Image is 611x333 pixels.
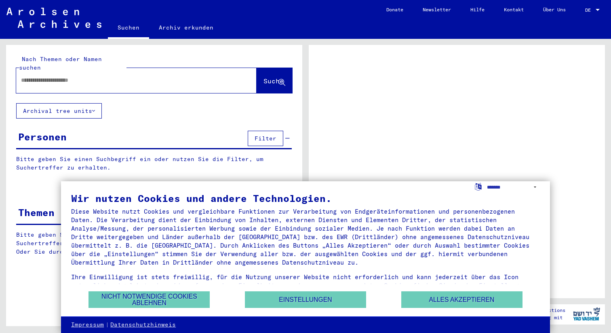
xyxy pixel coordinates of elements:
[248,131,283,146] button: Filter
[71,207,540,267] div: Diese Website nutzt Cookies und vergleichbare Funktionen zur Verarbeitung von Endgeräteinformatio...
[16,155,292,172] p: Bitte geben Sie einen Suchbegriff ein oder nutzen Sie die Filter, um Suchertreffer zu erhalten.
[18,129,67,144] div: Personen
[571,304,602,324] img: yv_logo.png
[6,8,101,28] img: Arolsen_neg.svg
[257,68,292,93] button: Suche
[71,193,540,203] div: Wir nutzen Cookies und andere Technologien.
[255,135,276,142] span: Filter
[71,321,104,329] a: Impressum
[16,231,292,256] p: Bitte geben Sie einen Suchbegriff ein oder nutzen Sie die Filter, um Suchertreffer zu erhalten. O...
[401,291,523,308] button: Alles akzeptieren
[71,273,540,298] div: Ihre Einwilligung ist stets freiwillig, für die Nutzung unserer Website nicht erforderlich und ka...
[88,291,210,308] button: Nicht notwendige Cookies ablehnen
[18,205,55,220] div: Themen
[245,291,366,308] button: Einstellungen
[474,182,482,190] label: Sprache auswählen
[149,18,223,37] a: Archiv erkunden
[110,321,176,329] a: Datenschutzhinweis
[108,18,149,39] a: Suchen
[585,7,594,13] span: DE
[487,181,540,193] select: Sprache auswählen
[16,103,102,119] button: Archival tree units
[19,55,102,71] mat-label: Nach Themen oder Namen suchen
[263,77,284,85] span: Suche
